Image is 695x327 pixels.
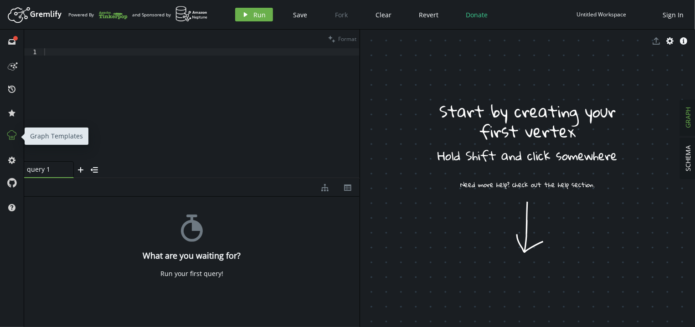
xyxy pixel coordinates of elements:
span: Revert [419,10,439,19]
span: Donate [466,10,488,19]
img: AWS Neptune [175,6,208,22]
span: Format [339,35,357,43]
span: SCHEMA [684,146,693,172]
span: query 1 [27,165,63,174]
div: Run your first query! [160,270,223,278]
span: Fork [335,10,348,19]
span: Save [293,10,308,19]
span: Run [254,10,266,19]
div: Powered By [68,7,128,23]
button: Fork [328,8,355,21]
button: Clear [369,8,399,21]
button: Sign In [658,8,688,21]
span: Clear [376,10,392,19]
button: Donate [459,8,495,21]
div: and Sponsored by [132,6,208,23]
div: 1 [24,48,42,56]
button: Format [325,30,360,48]
span: Sign In [663,10,684,19]
button: Save [287,8,314,21]
div: Untitled Workspace [577,11,627,18]
div: Graph Templates [25,128,88,145]
button: Revert [412,8,446,21]
span: GRAPH [684,107,693,128]
button: Run [235,8,273,21]
h4: What are you waiting for? [143,251,241,261]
